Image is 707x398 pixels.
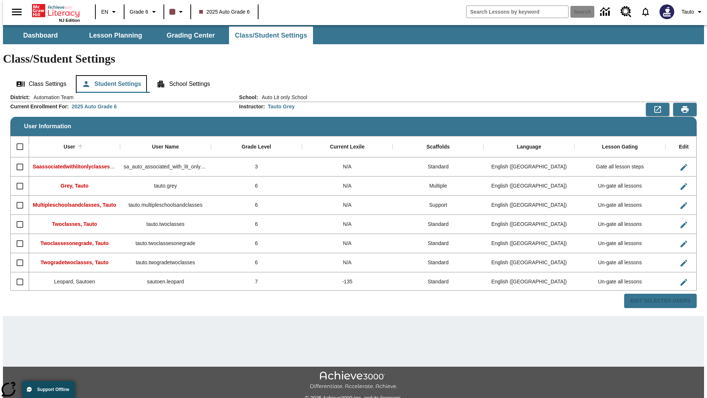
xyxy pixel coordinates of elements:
h2: Instructor : [239,104,265,110]
span: Tauto [682,8,694,16]
div: Un-gate all lessons [574,272,665,291]
div: English (US) [483,215,574,234]
div: Standard [393,157,483,177]
button: Edit User [676,237,691,251]
div: 6 [211,177,302,196]
div: N/A [302,215,393,234]
div: Standard [393,234,483,253]
div: SubNavbar [3,27,314,44]
div: User Name [152,144,179,150]
span: Class/Student Settings [235,31,307,40]
span: Automation Team [30,94,74,101]
div: 7 [211,272,302,291]
div: tauto.twoclassesonegrade [120,234,211,253]
div: 3 [211,157,302,177]
div: Scaffolds [426,144,450,150]
span: Twoclasses, Tauto [52,221,97,227]
div: N/A [302,234,393,253]
button: Student Settings [76,75,147,93]
div: 6 [211,196,302,215]
span: Grey, Tauto [61,183,89,189]
button: Edit User [676,217,691,232]
button: Select a new avatar [655,2,679,21]
span: EN [101,8,108,16]
div: 6 [211,215,302,234]
button: Lesson Planning [79,27,152,44]
input: search field [467,6,568,18]
div: User Information [10,94,697,308]
div: N/A [302,157,393,177]
div: tauto.twoclasses [120,215,211,234]
div: Un-gate all lessons [574,196,665,215]
a: Data Center [596,2,616,22]
span: 2025 Auto Grade 6 [199,8,250,16]
div: Un-gate all lessons [574,215,665,234]
div: Standard [393,272,483,291]
div: tauto.twogradetwoclasses [120,253,211,272]
button: Export to CSV [646,103,669,116]
button: Dashboard [4,27,77,44]
button: Support Offline [22,381,75,398]
div: sa_auto_associated_with_lit_only_classes [120,157,211,177]
button: School Settings [151,75,216,93]
div: Un-gate all lessons [574,253,665,272]
a: Notifications [636,2,655,21]
div: English (US) [483,157,574,177]
div: Un-gate all lessons [574,177,665,196]
div: Class/Student Settings [10,75,697,93]
div: 6 [211,253,302,272]
div: 6 [211,234,302,253]
div: N/A [302,196,393,215]
button: Edit User [676,160,691,175]
span: Grading Center [166,31,215,40]
h2: School : [239,94,258,101]
div: Home [32,3,80,22]
span: User Information [24,123,71,130]
a: Resource Center, Will open in new tab [616,2,636,22]
div: Un-gate all lessons [574,234,665,253]
span: Twogradetwoclasses, Tauto [41,259,109,265]
div: Current Lexile [330,144,365,150]
div: English (US) [483,234,574,253]
img: Achieve3000 Differentiate Accelerate Achieve [310,371,397,390]
div: 2025 Auto Grade 6 [72,103,117,110]
div: English (US) [483,272,574,291]
span: NJ Edition [59,18,80,22]
span: Dashboard [23,31,58,40]
a: Home [32,3,80,18]
div: Multiple [393,177,483,196]
span: Support Offline [37,387,69,392]
h2: District : [10,94,30,101]
div: Tauto Grey [268,103,295,110]
div: Grade Level [242,144,271,150]
span: Lesson Planning [89,31,142,40]
button: Edit User [676,256,691,270]
span: Grade 6 [130,8,148,16]
button: Grading Center [154,27,228,44]
button: Grade: Grade 6, Select a grade [127,5,161,18]
span: Leopard, Sautoen [54,279,95,284]
button: Open side menu [6,1,28,23]
button: Language: EN, Select a language [98,5,122,18]
button: Edit User [676,179,691,194]
div: Lesson Gating [602,144,638,150]
div: English (US) [483,177,574,196]
div: tauto.multipleschoolsandclasses [120,196,211,215]
div: Edit [679,144,689,150]
div: tauto.grey [120,177,211,196]
div: sautoen.leopard [120,272,211,291]
h1: Class/Student Settings [3,52,704,66]
h2: Current Enrollment For : [10,104,69,110]
span: Multipleschoolsandclasses, Tauto [33,202,116,208]
div: Standard [393,253,483,272]
span: Saassociatedwithlitonlyclasses, Saassociatedwithlitonlyclasses [33,164,190,170]
button: Class Settings [10,75,72,93]
button: Print Preview [673,103,697,116]
div: Standard [393,215,483,234]
button: Edit User [676,275,691,290]
img: Avatar [659,4,674,19]
button: Class/Student Settings [229,27,313,44]
div: SubNavbar [3,25,704,44]
span: Twoclassesonegrade, Tauto [41,240,109,246]
button: Class color is dark brown. Change class color [166,5,188,18]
